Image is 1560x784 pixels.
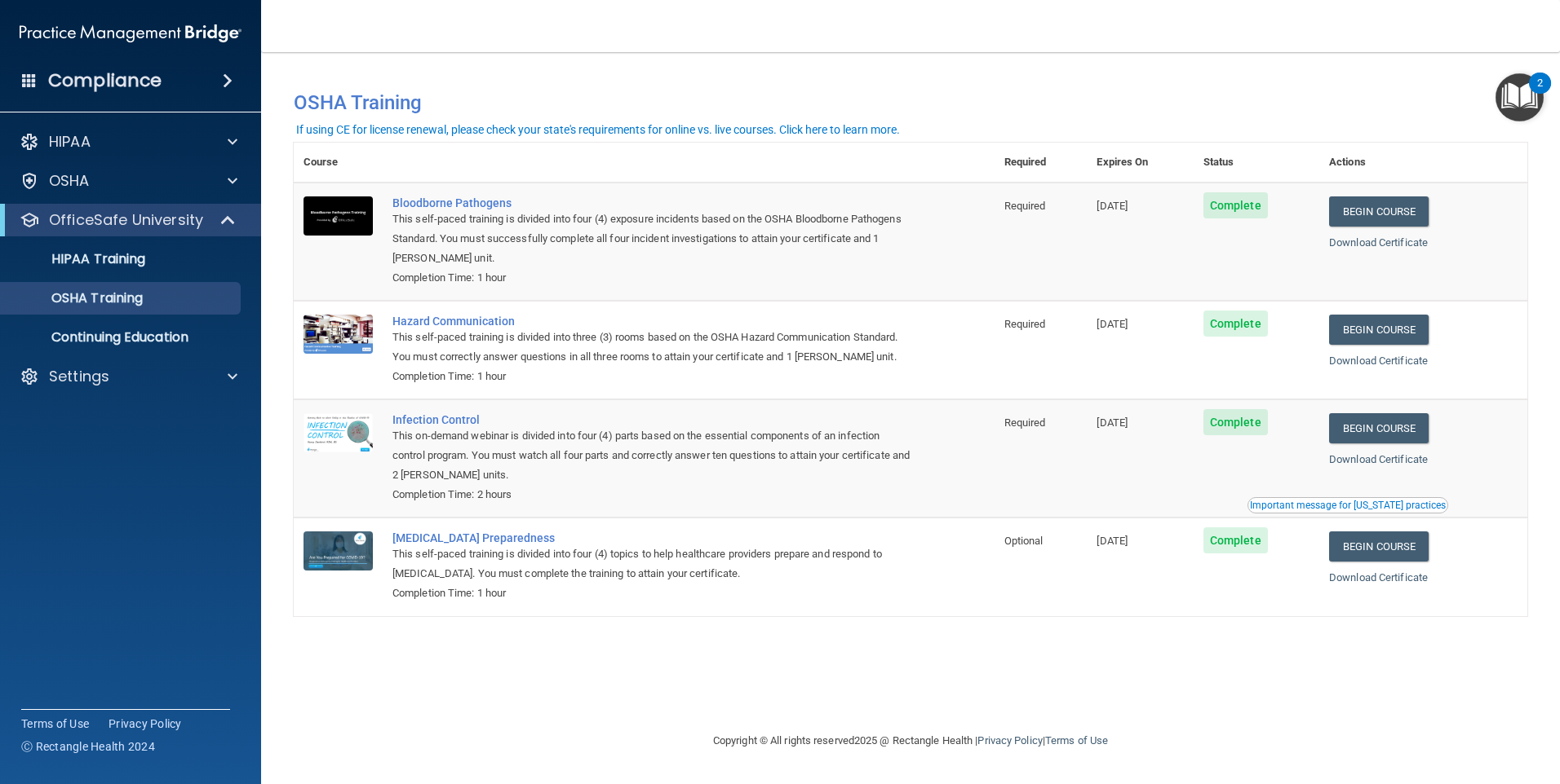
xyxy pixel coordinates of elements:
[1097,535,1128,547] span: [DATE]
[1097,318,1128,330] span: [DATE]
[392,328,913,367] div: This self-paced training is divided into three (3) rooms based on the OSHA Hazard Communication S...
[1203,311,1268,337] span: Complete
[11,290,143,306] p: OSHA Training
[1329,413,1429,443] a: Begin Course
[1045,734,1108,747] a: Terms of Use
[20,17,242,50] img: PMB logo
[392,413,913,426] a: Infection Control
[1250,500,1446,510] div: Important message for [US_STATE] practices
[294,91,1527,114] h4: OSHA Training
[49,171,90,191] p: OSHA
[995,143,1088,183] th: Required
[1097,416,1128,429] span: [DATE]
[1329,453,1428,465] a: Download Certificate
[392,315,913,328] a: Hazard Communication
[392,268,913,288] div: Completion Time: 1 hour
[1496,73,1544,121] button: Open Resource Center, 2 new notifications
[977,734,1042,747] a: Privacy Policy
[1319,143,1527,183] th: Actions
[1329,196,1429,227] a: Begin Course
[1004,535,1044,547] span: Optional
[1087,143,1193,183] th: Expires On
[392,426,913,485] div: This on-demand webinar is divided into four (4) parts based on the essential components of an inf...
[49,132,91,152] p: HIPAA
[1537,83,1543,104] div: 2
[1329,355,1428,367] a: Download Certificate
[48,69,162,92] h4: Compliance
[296,124,900,135] div: If using CE for license renewal, please check your state's requirements for online vs. live cours...
[1097,200,1128,212] span: [DATE]
[392,196,913,209] a: Bloodborne Pathogens
[1004,200,1046,212] span: Required
[20,210,237,230] a: OfficeSafe University
[392,531,913,544] a: [MEDICAL_DATA] Preparedness
[1203,192,1268,218] span: Complete
[1203,409,1268,435] span: Complete
[21,716,89,732] a: Terms of Use
[294,121,902,138] button: If using CE for license renewal, please check your state's requirements for online vs. live cours...
[1004,318,1046,330] span: Required
[109,716,182,732] a: Privacy Policy
[392,584,913,603] div: Completion Time: 1 hour
[392,544,913,584] div: This self-paced training is divided into four (4) topics to help healthcare providers prepare and...
[392,367,913,386] div: Completion Time: 1 hour
[49,210,203,230] p: OfficeSafe University
[49,367,109,386] p: Settings
[1004,416,1046,429] span: Required
[11,329,233,346] p: Continuing Education
[1329,571,1428,584] a: Download Certificate
[20,132,237,152] a: HIPAA
[20,367,237,386] a: Settings
[392,485,913,504] div: Completion Time: 2 hours
[1203,527,1268,553] span: Complete
[21,738,155,755] span: Ⓒ Rectangle Health 2024
[392,209,913,268] div: This self-paced training is divided into four (4) exposure incidents based on the OSHA Bloodborne...
[20,171,237,191] a: OSHA
[1329,315,1429,345] a: Begin Course
[613,715,1208,767] div: Copyright © All rights reserved 2025 @ Rectangle Health | |
[11,251,145,267] p: HIPAA Training
[294,143,383,183] th: Course
[1329,531,1429,562] a: Begin Course
[1248,497,1448,513] button: Read this if you are a dental practitioner in the state of CA
[1194,143,1319,183] th: Status
[1329,236,1428,249] a: Download Certificate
